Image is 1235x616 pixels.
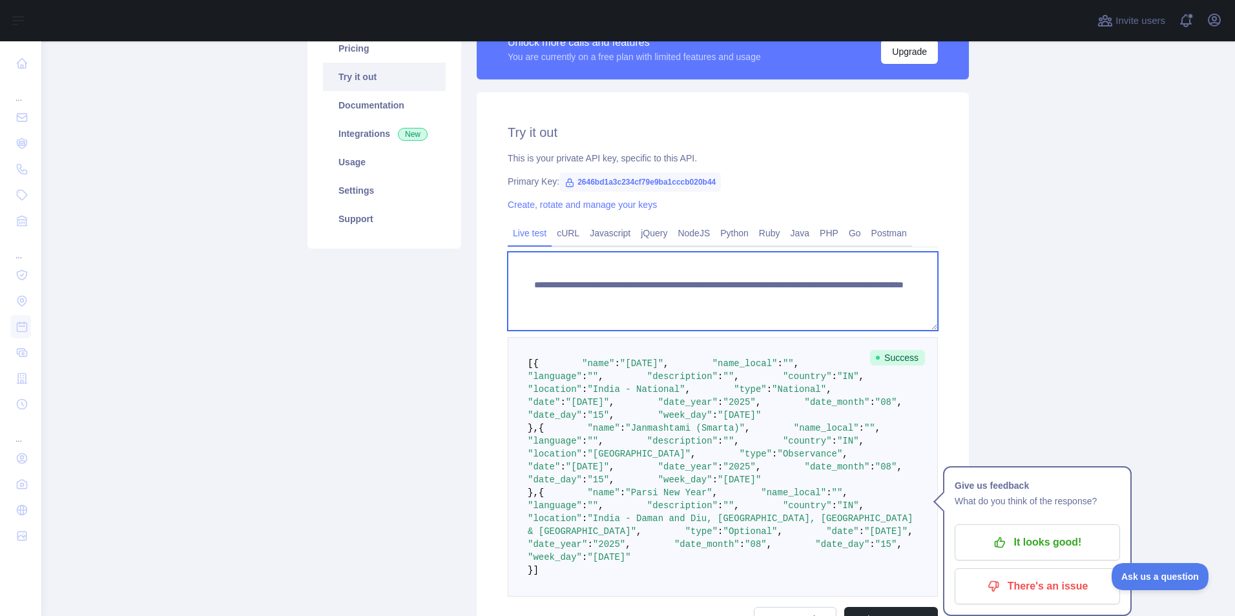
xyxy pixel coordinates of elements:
[528,475,582,485] span: "date_day"
[658,397,718,407] span: "date_year"
[582,475,587,485] span: :
[528,513,918,537] span: "India - Daman and Diu, [GEOGRAPHIC_DATA], [GEOGRAPHIC_DATA] & [GEOGRAPHIC_DATA]"
[609,462,614,472] span: ,
[881,39,938,64] button: Upgrade
[772,384,826,395] span: "National"
[658,462,718,472] span: "date_year"
[323,148,446,176] a: Usage
[582,384,587,395] span: :
[832,371,837,382] span: :
[508,35,761,50] div: Unlock more calls and features
[647,436,718,446] span: "description"
[723,371,734,382] span: ""
[815,539,869,549] span: "date_day"
[832,436,837,446] span: :
[964,531,1110,553] p: It looks good!
[859,526,864,537] span: :
[826,384,831,395] span: ,
[718,410,761,420] span: "[DATE]"
[745,539,767,549] span: "08"
[609,410,614,420] span: ,
[323,91,446,119] a: Documentation
[674,539,740,549] span: "date_month"
[559,172,721,192] span: 2646bd1a3c234cf79e9ba1cccb020b44
[685,384,690,395] span: ,
[832,488,843,498] span: ""
[625,539,630,549] span: ,
[756,397,761,407] span: ,
[528,358,533,369] span: [
[869,539,875,549] span: :
[528,565,533,575] span: }
[658,475,712,485] span: "week_day"
[587,423,619,433] span: "name"
[508,200,657,210] a: Create, rotate and manage your keys
[723,462,756,472] span: "2025"
[598,436,603,446] span: ,
[955,524,1120,560] button: It looks good!
[712,488,718,498] span: ,
[767,539,772,549] span: ,
[582,449,587,459] span: :
[723,526,777,537] span: "Optional"
[10,418,31,444] div: ...
[582,552,587,562] span: :
[528,436,582,446] span: "language"
[582,436,587,446] span: :
[756,462,761,472] span: ,
[528,384,582,395] span: "location"
[528,423,539,433] span: },
[598,371,603,382] span: ,
[734,384,766,395] span: "type"
[533,358,538,369] span: {
[794,358,799,369] span: ,
[528,513,582,524] span: "location"
[663,358,669,369] span: ,
[964,575,1110,597] p: There's an issue
[323,205,446,233] a: Support
[783,371,832,382] span: "country"
[734,436,739,446] span: ,
[587,449,690,459] span: "[GEOGRAPHIC_DATA]"
[587,410,609,420] span: "15"
[566,462,609,472] span: "[DATE]"
[587,500,598,511] span: ""
[908,526,913,537] span: ,
[1112,563,1209,590] iframe: Toggle Customer Support
[805,397,870,407] span: "date_month"
[955,478,1120,493] h1: Give us feedback
[955,568,1120,604] button: There's an issue
[897,397,902,407] span: ,
[587,384,685,395] span: "India - National"
[323,34,446,63] a: Pricing
[620,488,625,498] span: :
[718,500,723,511] span: :
[552,223,585,243] a: cURL
[587,475,609,485] span: "15"
[625,488,712,498] span: "Parsi New Year"
[723,397,756,407] span: "2025"
[528,371,582,382] span: "language"
[875,539,897,549] span: "15"
[870,350,925,365] span: Success
[875,397,897,407] span: "08"
[875,462,897,472] span: "08"
[658,410,712,420] span: "week_day"
[745,423,750,433] span: ,
[647,500,718,511] span: "description"
[609,475,614,485] span: ,
[10,77,31,103] div: ...
[685,526,718,537] span: "type"
[869,397,875,407] span: :
[859,436,864,446] span: ,
[585,223,636,243] a: Javascript
[734,371,739,382] span: ,
[560,397,565,407] span: :
[778,358,783,369] span: :
[1095,10,1168,31] button: Invite users
[712,475,718,485] span: :
[718,462,723,472] span: :
[690,449,696,459] span: ,
[323,63,446,91] a: Try it out
[740,449,772,459] span: "type"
